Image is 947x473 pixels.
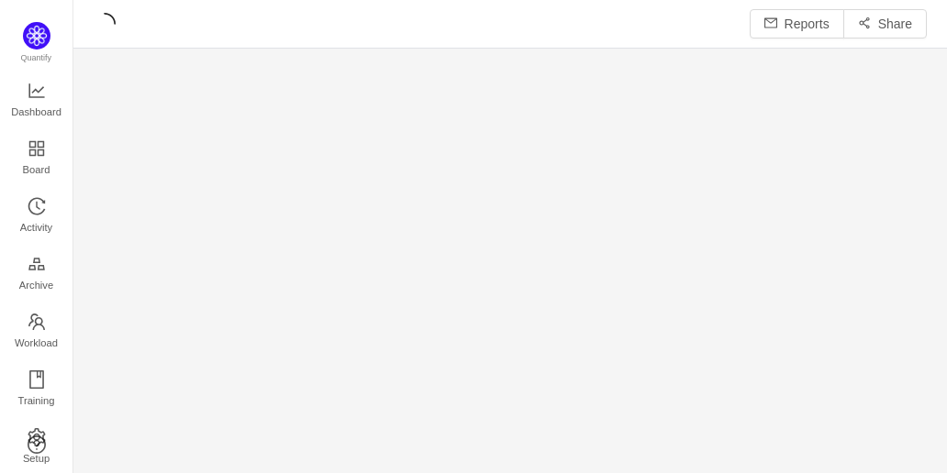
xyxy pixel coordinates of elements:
button: icon: mailReports [750,9,844,38]
a: Activity [28,198,46,235]
a: Training [28,371,46,408]
a: Workload [28,313,46,350]
a: Dashboard [28,82,46,119]
span: Training [17,382,54,419]
button: icon: share-altShare [843,9,927,38]
i: icon: history [28,197,46,215]
span: Quantify [21,53,52,62]
span: Activity [20,209,52,246]
i: icon: gold [28,255,46,273]
i: icon: line-chart [28,82,46,100]
a: Archive [28,256,46,292]
i: icon: team [28,313,46,331]
span: Board [23,151,50,188]
i: icon: appstore [28,139,46,158]
i: icon: book [28,370,46,389]
i: icon: loading [94,13,116,35]
span: Dashboard [11,93,61,130]
span: Workload [15,324,58,361]
span: Archive [19,267,53,303]
a: Board [28,140,46,177]
a: icon: question-circle [28,435,46,454]
img: Quantify [23,22,50,49]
